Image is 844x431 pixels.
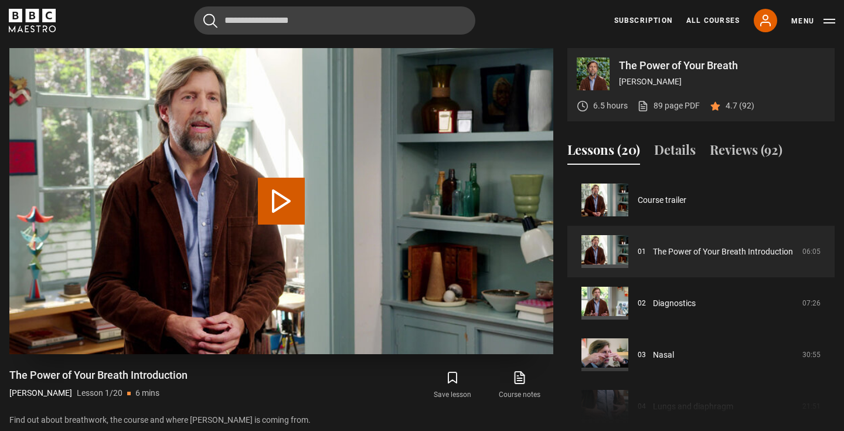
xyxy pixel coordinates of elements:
button: Reviews (92) [710,140,782,165]
button: Save lesson [419,368,486,402]
p: 6 mins [135,387,159,399]
button: Play Lesson The Power of Your Breath Introduction [258,178,305,225]
a: Subscription [614,15,672,26]
p: Lesson 1/20 [77,387,122,399]
a: All Courses [686,15,740,26]
a: Diagnostics [653,297,696,310]
a: Course trailer [638,194,686,206]
p: [PERSON_NAME] [619,76,825,88]
button: Submit the search query [203,13,217,28]
svg: BBC Maestro [9,9,56,32]
h1: The Power of Your Breath Introduction [9,368,188,382]
video-js: Video Player [9,48,553,354]
button: Lessons (20) [567,140,640,165]
p: [PERSON_NAME] [9,387,72,399]
a: Course notes [486,368,553,402]
p: 4.7 (92) [726,100,754,112]
input: Search [194,6,475,35]
p: The Power of Your Breath [619,60,825,71]
a: 89 page PDF [637,100,700,112]
button: Details [654,140,696,165]
a: Nasal [653,349,674,361]
a: The Power of Your Breath Introduction [653,246,793,258]
p: Find out about breathwork, the course and where [PERSON_NAME] is coming from. [9,414,553,426]
p: 6.5 hours [593,100,628,112]
button: Toggle navigation [791,15,835,27]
